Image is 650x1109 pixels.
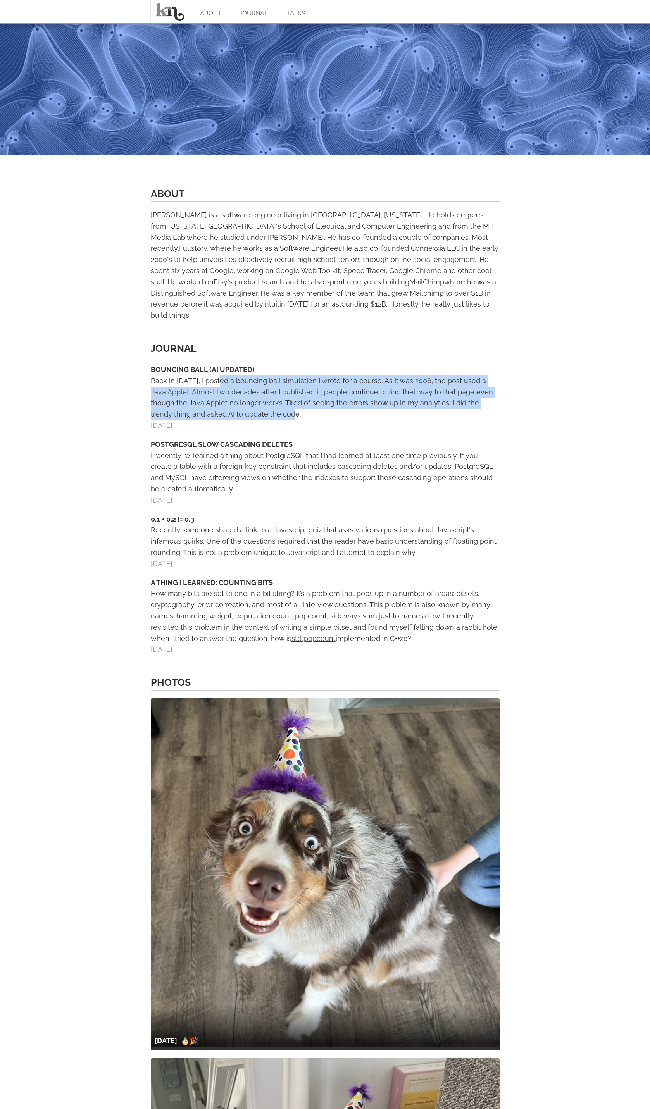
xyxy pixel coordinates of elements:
a: [DATE] [151,560,172,568]
a: PHOTOS [151,677,191,688]
a: MailChimp [409,278,444,286]
div: Recently someone shared a link to a Javascript quiz that asks various questions about Javascript'... [151,525,500,558]
a: [DATE] [151,645,172,653]
a: ABOUT [151,188,184,200]
a: POSTGRESQL SLOW CASCADING DELETES [151,440,293,448]
div: [PERSON_NAME] is a software engineer living in [GEOGRAPHIC_DATA], [US_STATE]. He holds degrees fr... [151,210,500,321]
div: Back in [DATE], I posted a bouncing ball simulation I wrote for a course. As it was 2006, the pos... [151,375,500,420]
a: A THING I LEARNED: COUNTING BITS [151,579,273,587]
a: JOURNAL [151,343,197,354]
a: Etsy [214,278,228,286]
a: BOUNCING BALL (AI UPDATED) [151,365,255,374]
div: 🎂🎉 [151,1032,500,1050]
div: How many bits are set to one in a bit string? It’s a problem that pops up in a number of areas: b... [151,588,500,644]
a: [DATE] [151,496,172,504]
a: Intuit [263,300,279,308]
div: I recently re-learned a thing about PostgreSQL that I had learned at least one time previously. I... [151,450,500,495]
a: Fullstory [179,244,207,252]
a: [DATE] [151,421,172,429]
a: std::popcount [291,634,336,642]
span: [DATE] [155,1037,177,1045]
a: 0.1 + 0.2 != 0.3 [151,515,194,523]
